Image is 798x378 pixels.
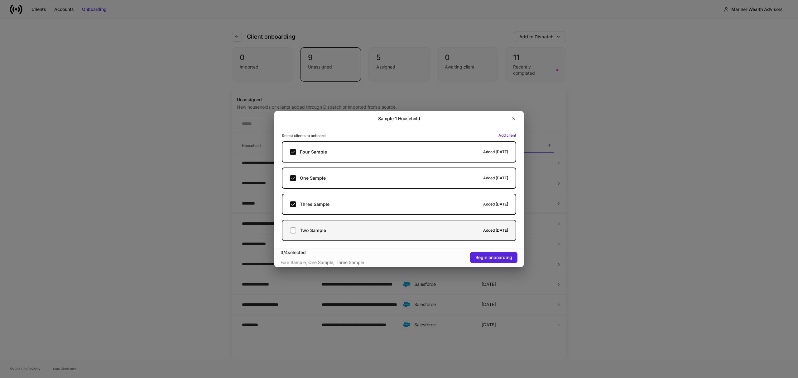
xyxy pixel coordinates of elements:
[282,168,516,189] label: One SampleAdded [DATE]
[282,141,516,163] label: Four SampleAdded [DATE]
[300,201,329,207] h5: Three Sample
[281,256,399,266] div: Four Sample, One Sample, Three Sample
[498,132,516,139] button: Add client
[300,175,326,181] h5: One Sample
[300,149,327,155] h5: Four Sample
[483,227,508,234] h6: Added [DATE]
[300,227,326,234] h5: Two Sample
[470,252,517,263] button: Begin onboarding
[475,254,512,261] div: Begin onboarding
[282,133,325,139] h6: Select clients to onboard
[282,220,516,241] label: Two SampleAdded [DATE]
[378,116,420,122] h2: Sample 1 Household
[483,175,508,181] h6: Added [DATE]
[483,201,508,207] h6: Added [DATE]
[282,194,516,215] label: Three SampleAdded [DATE]
[281,249,399,256] div: 3 / 4 selected
[483,149,508,155] h6: Added [DATE]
